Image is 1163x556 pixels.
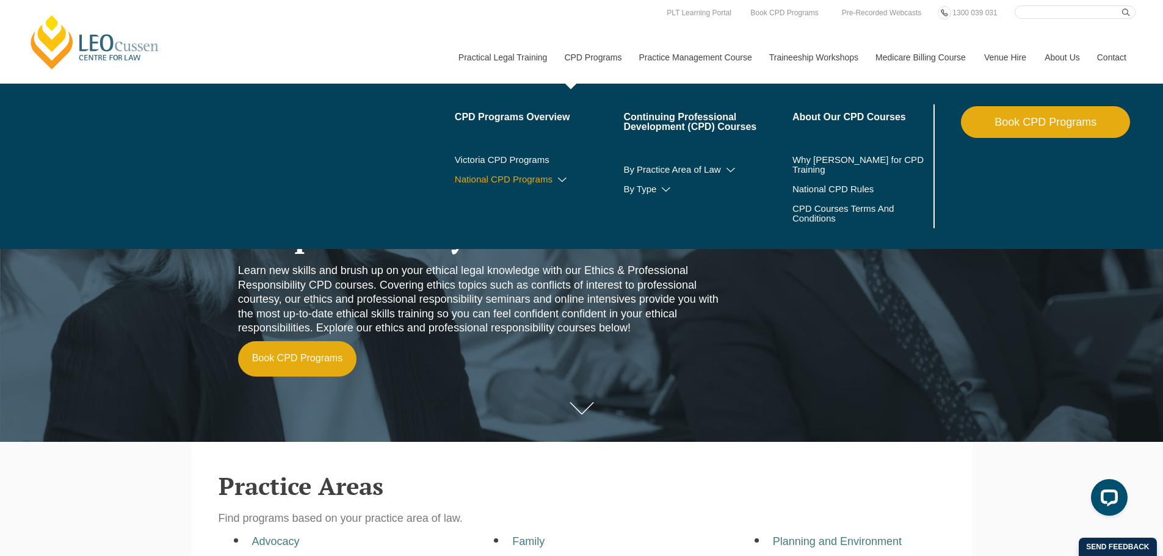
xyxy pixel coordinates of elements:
[760,31,866,84] a: Traineeship Workshops
[1081,474,1132,525] iframe: LiveChat chat widget
[792,112,931,122] a: About Our CPD Courses
[238,180,719,254] h1: Ethics & Professional Responsibility CPD Points
[792,184,931,194] a: National CPD Rules
[623,112,792,132] a: Continuing Professional Development (CPD) Courses
[623,184,792,194] a: By Type
[792,204,900,223] a: CPD Courses Terms And Conditions
[455,155,624,165] a: Victoria CPD Programs
[773,535,902,547] a: Planning and Environment
[1035,31,1088,84] a: About Us
[747,6,821,20] a: Book CPD Programs
[952,9,997,17] span: 1300 039 031
[664,6,734,20] a: PLT Learning Portal
[839,6,925,20] a: Pre-Recorded Webcasts
[238,264,719,335] p: Learn new skills and brush up on your ethical legal knowledge with our Ethics & Professional Resp...
[238,341,357,377] a: Book CPD Programs
[27,13,162,71] a: [PERSON_NAME] Centre for Law
[252,535,300,547] a: Advocacy
[219,472,945,499] h2: Practice Areas
[975,31,1035,84] a: Venue Hire
[512,535,545,547] a: Family
[449,31,556,84] a: Practical Legal Training
[455,175,624,184] a: National CPD Programs
[792,155,931,175] a: Why [PERSON_NAME] for CPD Training
[219,511,945,525] p: Find programs based on your practice area of law.
[630,31,760,84] a: Practice Management Course
[866,31,975,84] a: Medicare Billing Course
[1088,31,1136,84] a: Contact
[555,31,629,84] a: CPD Programs
[961,106,1130,138] a: Book CPD Programs
[949,6,1000,20] a: 1300 039 031
[623,165,792,175] a: By Practice Area of Law
[455,112,624,122] a: CPD Programs Overview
